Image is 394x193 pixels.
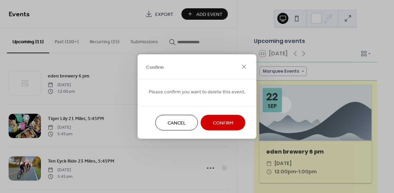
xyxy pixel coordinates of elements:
[149,89,245,96] span: Please confirm you want to delete this event.
[155,115,198,130] button: Cancel
[213,120,233,127] span: Confirm
[146,64,164,71] span: Confirm
[201,115,245,130] button: Confirm
[168,120,186,127] span: Cancel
